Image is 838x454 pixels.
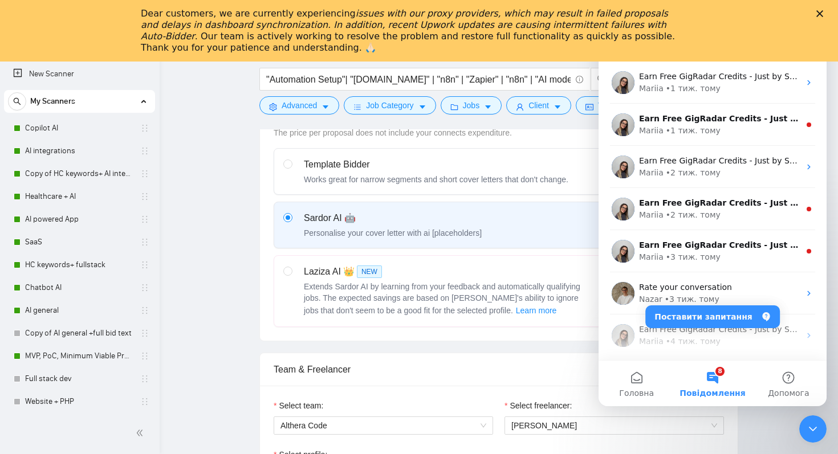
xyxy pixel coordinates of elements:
[13,63,146,85] a: New Scanner
[4,63,155,85] li: New Scanner
[516,103,524,111] span: user
[274,353,724,386] div: Team & Freelancer
[441,96,502,114] button: folderJobscaret-down
[304,158,568,171] div: Template Bidder
[9,97,26,105] span: search
[576,96,645,114] button: idcardVendorcaret-down
[591,74,613,84] span: search
[528,99,549,112] span: Client
[511,421,577,430] span: [PERSON_NAME]
[366,99,413,112] span: Job Category
[25,253,133,276] a: HC keywords+ fullstack
[25,367,133,390] a: Full stack dev
[343,265,355,279] span: 👑
[8,92,26,111] button: search
[259,96,339,114] button: settingAdvancedcaret-down
[576,76,583,83] span: info-circle
[304,227,482,239] div: Personalise your cover letter with ai [placeholders]
[357,265,382,278] span: NEW
[282,99,317,112] span: Advanced
[25,276,133,299] a: Chatbot AI
[304,282,580,315] span: Extends Sardor AI by learning from your feedback and automatically qualifying jobs. The expected ...
[140,146,149,156] span: holder
[25,162,133,185] a: Copy of HC keywords+ AI integration
[484,103,492,111] span: caret-down
[591,68,613,91] button: search
[140,397,149,406] span: holder
[25,208,133,231] a: AI powered App
[269,103,277,111] span: setting
[30,90,75,113] span: My Scanners
[353,103,361,111] span: bars
[140,238,149,247] span: holder
[25,117,133,140] a: Copilot AI
[140,283,149,292] span: holder
[25,299,133,322] a: AI general
[554,103,562,111] span: caret-down
[516,304,557,317] span: Learn more
[816,10,828,17] div: Закрити
[505,399,572,412] label: Select freelancer:
[25,185,133,208] a: Healthcare + AI
[266,72,571,87] input: Search Freelance Jobs...
[344,96,436,114] button: barsJob Categorycaret-down
[322,103,329,111] span: caret-down
[304,211,482,225] div: Sardor AI 🤖
[25,390,133,413] a: Website + PHP
[463,99,480,112] span: Jobs
[450,103,458,111] span: folder
[141,8,668,42] i: issues with our proxy providers, which may result in failed proposals and delays in dashboard syn...
[25,231,133,253] a: SaaS
[140,124,149,133] span: holder
[304,174,568,185] div: Works great for narrow segments and short cover letters that don't change.
[25,345,133,367] a: MVP, PoC, Minimum Viable Product
[274,399,323,412] label: Select team:
[418,103,426,111] span: caret-down
[799,415,827,443] iframe: Intercom live chat
[140,169,149,178] span: holder
[304,265,589,279] div: Laziza AI
[140,260,149,269] span: holder
[274,116,512,137] span: Choose the algorithm for you bidding. The price per proposal does not include your connects expen...
[140,351,149,361] span: holder
[140,374,149,383] span: holder
[136,427,147,439] span: double-left
[140,329,149,338] span: holder
[515,304,558,317] button: Laziza AI NEWExtends Sardor AI by learning from your feedback and automatically qualifying jobs. ...
[140,192,149,201] span: holder
[506,96,571,114] button: userClientcaret-down
[140,215,149,224] span: holder
[585,103,593,111] span: idcard
[280,417,486,434] span: Althera Code
[140,306,149,315] span: holder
